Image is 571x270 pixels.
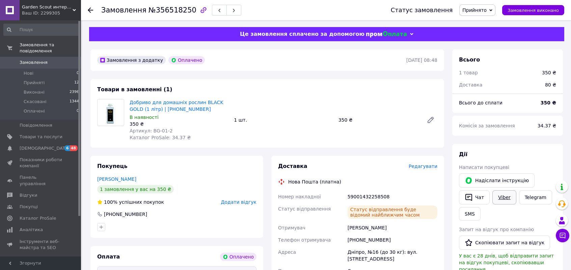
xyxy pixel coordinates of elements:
span: Покупець [97,163,128,169]
div: 350 ₴ [542,69,556,76]
div: Оплачено [168,56,205,64]
div: 350 ₴ [130,121,228,127]
span: Товари та послуги [20,134,62,140]
span: Телефон отримувача [278,237,331,243]
div: 59001432258508 [346,191,439,203]
a: Viber [492,190,516,204]
span: Оплачені [24,108,45,114]
span: Замовлення та повідомлення [20,42,81,54]
div: [PERSON_NAME] [346,222,439,234]
div: Дніпро, №16 (до 30 кг): вул. [STREET_ADDRESS] [346,246,439,265]
div: Нова Пошта (платна) [287,178,343,185]
span: Каталог ProSale [20,215,56,221]
span: Товари в замовленні (1) [97,86,172,93]
span: Доставка [459,82,482,88]
span: Управління сайтом [20,256,62,268]
span: 1344 [70,99,79,105]
span: 0 [77,108,79,114]
div: [PHONE_NUMBER] [103,211,148,218]
span: 12 [74,80,79,86]
span: Запит на відгук про компанію [459,227,534,232]
a: Добриво для домашніх рослин BLACK GOLD (1 літр) | [PHONE_NUMBER] [130,100,223,112]
a: [PERSON_NAME] [97,176,136,182]
span: Повідомлення [20,122,52,128]
a: Telegram [519,190,552,204]
span: Прийняті [24,80,45,86]
span: Всього [459,56,480,63]
span: Панель управління [20,174,62,187]
div: 350 ₴ [336,115,421,125]
span: Доставка [278,163,307,169]
div: 1 замовлення у вас на 350 ₴ [97,185,174,193]
span: Отримувач [278,225,305,230]
b: 350 ₴ [541,100,556,105]
span: 48 [70,145,78,151]
div: 1 шт. [231,115,335,125]
span: Нові [24,70,33,76]
div: успішних покупок [97,199,164,205]
a: Редагувати [424,113,437,127]
span: Замовлення [101,6,146,14]
span: Аналітика [20,227,43,233]
span: 1 товар [459,70,478,75]
div: Повернутися назад [88,7,93,14]
span: Статус відправлення [278,206,331,212]
span: Це замовлення сплачено за допомогою [240,31,364,37]
span: Написати покупцеві [459,165,509,170]
span: Дії [459,151,467,157]
span: Каталог ProSale: 34.37 ₴ [130,135,191,140]
span: Покупці [20,204,38,210]
span: Номер накладної [278,194,321,199]
img: Добриво для домашніх рослин BLACK GOLD (1 літр) | 097-074-28-84 [102,99,120,126]
div: [PHONE_NUMBER] [346,234,439,246]
span: Замовлення [20,59,48,66]
button: SMS [459,207,481,221]
span: Оплата [97,253,120,260]
span: Скасовані [24,99,47,105]
div: 80 ₴ [541,77,560,92]
div: Ваш ID: 2299305 [22,10,81,16]
button: Надіслати інструкцію [459,173,535,188]
span: 34.37 ₴ [538,123,556,128]
div: Статус відправлення буде відомий найближчим часом [348,205,437,219]
span: Показники роботи компанії [20,157,62,169]
span: 2396 [70,89,79,95]
button: Замовлення виконано [502,5,564,15]
time: [DATE] 08:48 [406,57,437,63]
span: Артикул: BG-01-2 [130,128,173,133]
span: 100% [104,199,117,205]
span: Garden Scout интернет-магазин [22,4,73,10]
span: В наявності [130,115,159,120]
div: Замовлення з додатку [97,56,166,64]
span: [DEMOGRAPHIC_DATA] [20,145,70,151]
span: Всього до сплати [459,100,502,105]
span: №356518250 [148,6,196,14]
span: Замовлення виконано [508,8,559,13]
button: Чат з покупцем [556,229,569,242]
span: Відгуки [20,192,37,198]
span: 0 [77,70,79,76]
img: evopay logo [366,31,407,38]
div: Оплачено [220,253,256,261]
span: Додати відгук [221,199,256,205]
span: Прийнято [462,7,487,13]
span: Комісія за замовлення [459,123,515,128]
button: Чат [459,190,490,204]
span: Редагувати [409,164,437,169]
input: Пошук [3,24,80,36]
span: Адреса [278,249,296,255]
div: Статус замовлення [391,7,453,14]
span: Інструменти веб-майстра та SEO [20,239,62,251]
button: Скопіювати запит на відгук [459,236,550,250]
span: Виконані [24,89,45,95]
span: 6 [64,145,70,151]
